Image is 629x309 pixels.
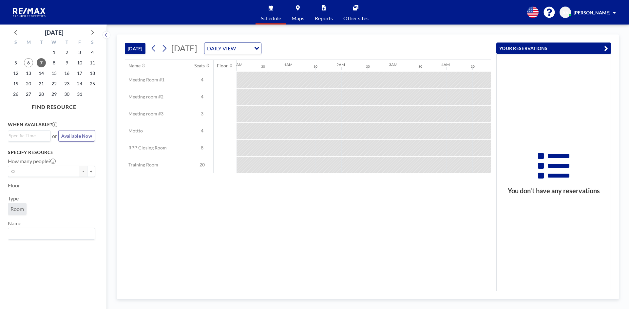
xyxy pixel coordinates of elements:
div: S [10,39,22,47]
span: Tuesday, October 7, 2025 [37,58,46,67]
button: YOUR RESERVATIONS [496,43,611,54]
div: 1AM [284,62,293,67]
div: 30 [314,64,317,69]
div: W [48,39,61,47]
span: Schedule [261,16,281,21]
span: Thursday, October 2, 2025 [62,48,71,57]
span: Reports [315,16,333,21]
span: DAILY VIEW [206,44,237,53]
span: 4 [191,94,213,100]
span: Wednesday, October 29, 2025 [49,90,59,99]
span: Meeting room #3 [125,111,163,117]
div: Search for option [8,228,95,239]
div: Name [128,63,141,69]
span: RPP Closing Room [125,145,167,151]
div: 12AM [232,62,242,67]
div: F [73,39,86,47]
span: Thursday, October 16, 2025 [62,69,71,78]
div: T [35,39,48,47]
h3: You don’t have any reservations [497,187,611,195]
div: 4AM [441,62,450,67]
span: Wednesday, October 22, 2025 [49,79,59,88]
span: Tuesday, October 14, 2025 [37,69,46,78]
h3: Specify resource [8,149,95,155]
div: T [60,39,73,47]
button: - [79,166,87,177]
span: Friday, October 31, 2025 [75,90,84,99]
span: Meeting room #2 [125,94,163,100]
span: Thursday, October 30, 2025 [62,90,71,99]
div: Search for option [8,131,50,141]
span: Saturday, October 18, 2025 [88,69,97,78]
input: Search for option [9,230,91,238]
span: - [214,128,237,134]
span: Meeting Room #1 [125,77,164,83]
span: - [214,77,237,83]
span: Tuesday, October 28, 2025 [37,90,46,99]
span: Friday, October 10, 2025 [75,58,84,67]
span: Other sites [343,16,369,21]
span: Saturday, October 25, 2025 [88,79,97,88]
span: 3 [191,111,213,117]
span: Friday, October 17, 2025 [75,69,84,78]
span: - [214,162,237,168]
span: Available Now [61,133,92,139]
span: Sunday, October 26, 2025 [11,90,20,99]
span: Room [10,206,24,212]
span: - [214,111,237,117]
div: 30 [261,64,265,69]
span: Sunday, October 19, 2025 [11,79,20,88]
span: Monday, October 20, 2025 [24,79,33,88]
div: Search for option [204,43,261,54]
span: 4 [191,128,213,134]
span: [DATE] [171,43,197,53]
span: 4 [191,77,213,83]
button: + [87,166,95,177]
span: Thursday, October 9, 2025 [62,58,71,67]
span: Friday, October 3, 2025 [75,48,84,57]
span: Wednesday, October 1, 2025 [49,48,59,57]
span: Tuesday, October 21, 2025 [37,79,46,88]
span: Mottto [125,128,143,134]
label: How many people? [8,158,56,164]
label: Name [8,220,21,227]
label: Floor [8,182,20,189]
span: Monday, October 27, 2025 [24,90,33,99]
div: 30 [366,64,370,69]
div: M [22,39,35,47]
div: 30 [471,64,475,69]
div: 2AM [336,62,345,67]
span: or [52,133,57,139]
span: Wednesday, October 8, 2025 [49,58,59,67]
span: Friday, October 24, 2025 [75,79,84,88]
button: [DATE] [125,43,145,54]
span: 8 [191,145,213,151]
span: Monday, October 6, 2025 [24,58,33,67]
span: Saturday, October 4, 2025 [88,48,97,57]
span: - [214,145,237,151]
span: Training Room [125,162,158,168]
label: Type [8,195,19,202]
span: Sunday, October 12, 2025 [11,69,20,78]
div: Seats [194,63,205,69]
input: Search for option [9,132,47,139]
span: Maps [292,16,304,21]
span: Thursday, October 23, 2025 [62,79,71,88]
input: Search for option [238,44,250,53]
div: [DATE] [45,28,63,37]
span: Wednesday, October 15, 2025 [49,69,59,78]
div: S [86,39,99,47]
span: [PERSON_NAME] [574,10,610,15]
img: organization-logo [10,6,48,19]
span: - [214,94,237,100]
div: 3AM [389,62,397,67]
span: SS [563,9,568,15]
div: Floor [217,63,228,69]
span: Sunday, October 5, 2025 [11,58,20,67]
h4: FIND RESOURCE [8,101,100,110]
button: Available Now [58,130,95,142]
div: 30 [418,64,422,69]
span: Saturday, October 11, 2025 [88,58,97,67]
span: Monday, October 13, 2025 [24,69,33,78]
span: 20 [191,162,213,168]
